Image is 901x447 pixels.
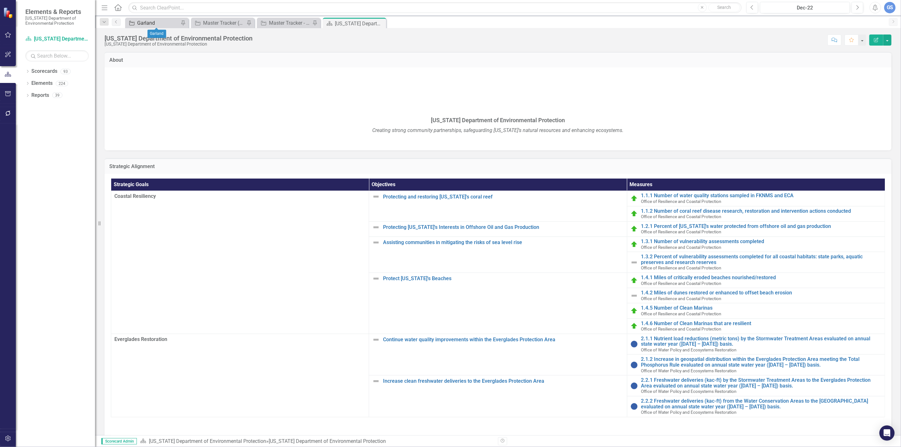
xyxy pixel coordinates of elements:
td: Double-Click to Edit Right Click for Context Menu [369,273,627,334]
img: FL-DEP-LOGO-color-sam%20v4.jpg [380,82,412,114]
span: Office of Water Policy and Ecosystems Restoration [641,368,737,373]
a: Master Tracker (External) [193,19,245,27]
img: Not Defined [372,239,380,246]
h3: Strategic Alignment [109,164,887,169]
img: bird1.png [415,83,456,113]
img: On Target [630,307,638,315]
span: Office of Water Policy and Ecosystems Restoration [641,410,737,415]
a: Master Tracker - Current User [259,19,311,27]
span: Office of Resilience and Coastal Protection [641,245,722,250]
td: Double-Click to Edit Right Click for Context Menu [627,252,885,273]
a: [US_STATE] Department of Environmental Protection [149,438,266,444]
td: Double-Click to Edit Right Click for Context Menu [627,355,885,375]
td: Double-Click to Edit Right Click for Context Menu [627,288,885,303]
a: 2.1.1 Nutrient load reductions (metric tons) by the Stormwater Treatment Areas evaluated on annua... [641,336,882,347]
span: Office of Resilience and Coastal Protection [641,296,722,301]
img: Not Defined [630,259,638,266]
span: Office of Resilience and Coastal Protection [641,199,722,204]
a: 2.2.1 Freshwater deliveries (kac-ft) by the Stormwater Treatment Areas to the Everglades Protecti... [641,377,882,388]
a: Garland [127,19,179,27]
td: Double-Click to Edit Right Click for Context Menu [627,221,885,236]
button: Dec-22 [760,2,850,13]
div: Garland [148,30,166,38]
div: [US_STATE] Department of Environmental Protection [105,35,252,42]
img: Not Defined [372,377,380,385]
a: 1.4.6 Number of Clean Marinas that are resilient [641,321,882,326]
td: Double-Click to Edit Right Click for Context Menu [627,396,885,417]
a: Protecting and restoring [US_STATE]'s coral reef [383,194,623,200]
a: Protecting [US_STATE]'s Interests in Offshore Oil and Gas Production [383,224,623,230]
a: 1.3.1 Number of vulnerability assessments completed [641,239,882,244]
td: Double-Click to Edit Right Click for Context Menu [627,334,885,355]
img: Not Defined [372,223,380,231]
span: Coastal Resiliency [114,193,366,200]
img: bhsp1.png [335,83,378,113]
div: Dec-22 [762,4,848,12]
td: Double-Click to Edit Right Click for Context Menu [369,221,627,236]
a: [US_STATE] Department of Environmental Protection [25,35,89,43]
img: On Target [630,210,638,217]
span: Search [717,5,731,10]
span: Office of Water Policy and Ecosystems Restoration [641,347,737,352]
span: Office of Water Policy and Ecosystems Restoration [641,389,737,394]
small: [US_STATE] Department of Environmental Protection [25,16,89,26]
span: Everglades Restoration [114,336,366,343]
td: Double-Click to Edit Right Click for Context Menu [627,318,885,334]
span: Office of Resilience and Coastal Protection [641,265,722,270]
div: Master Tracker - Current User [269,19,311,27]
a: 2.2.2 Freshwater deliveries (kac-ft) from the Water Conservation Areas to the [GEOGRAPHIC_DATA] e... [641,398,882,409]
td: Double-Click to Edit Right Click for Context Menu [627,303,885,318]
img: Not Defined [630,292,638,299]
td: Double-Click to Edit Right Click for Context Menu [627,206,885,221]
td: Double-Click to Edit Right Click for Context Menu [369,334,627,375]
a: 1.4.1 Miles of critically eroded beaches nourished/restored [641,275,882,280]
span: Scorecard Admin [101,438,137,444]
a: Assisting communities in mitigating the risks of sea level rise [383,240,623,245]
span: Office of Resilience and Coastal Protection [641,229,722,234]
div: » [140,438,493,445]
div: [US_STATE] Department of Environmental Protection [105,42,252,47]
td: Double-Click to Edit Right Click for Context Menu [369,191,627,221]
span: Office of Resilience and Coastal Protection [641,214,722,219]
div: [US_STATE] Department of Environmental Protection [269,438,386,444]
td: Double-Click to Edit Right Click for Context Menu [627,236,885,252]
img: On Target [630,277,638,284]
img: No Information [630,361,638,369]
span: Elements & Reports [25,8,89,16]
img: Not Defined [372,275,380,282]
img: No Information [630,403,638,410]
img: Not Defined [372,336,380,343]
img: On Target [630,195,638,202]
td: Double-Click to Edit Right Click for Context Menu [627,273,885,288]
div: 93 [61,69,71,74]
em: Creating strong community partnerships, safeguarding [US_STATE]'s natural resources and enhancing... [373,127,624,133]
a: 1.1.2 Number of coral reef disease research, restoration and intervention actions conducted [641,208,882,214]
img: ClearPoint Strategy [3,7,14,18]
td: Double-Click to Edit [111,334,369,417]
a: 1.3.2 Percent of vulnerability assessments completed for all coastal habitats: state parks, aquat... [641,254,882,265]
a: Elements [31,80,53,87]
div: Open Intercom Messenger [879,425,895,441]
a: 1.4.2 Miles of dunes restored or enhanced to offset beach erosion [641,290,882,296]
td: Double-Click to Edit [111,191,369,334]
span: Office of Resilience and Coastal Protection [641,326,722,331]
h3: About [109,57,887,63]
div: 39 [52,93,62,98]
span: [US_STATE] Department of Environmental Protection [431,117,565,123]
a: 1.4.5 Number of Clean Marinas [641,305,882,311]
img: On Target [630,241,638,248]
td: Double-Click to Edit Right Click for Context Menu [627,375,885,396]
img: On Target [630,225,638,233]
a: 1.1.1 Number of water quality stations sampled in FKNMS and ECA [641,193,882,198]
a: Reports [31,92,49,99]
input: Search ClearPoint... [128,2,742,13]
div: 224 [56,81,68,86]
img: No Information [630,382,638,390]
button: GS [884,2,896,13]
img: On Target [630,322,638,330]
a: Increase clean freshwater deliveries to the Everglades Protection Area [383,378,623,384]
td: Double-Click to Edit Right Click for Context Menu [369,236,627,273]
a: Continue water quality improvements within the Everglades Protection Area [383,337,623,343]
button: Search [708,3,740,12]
